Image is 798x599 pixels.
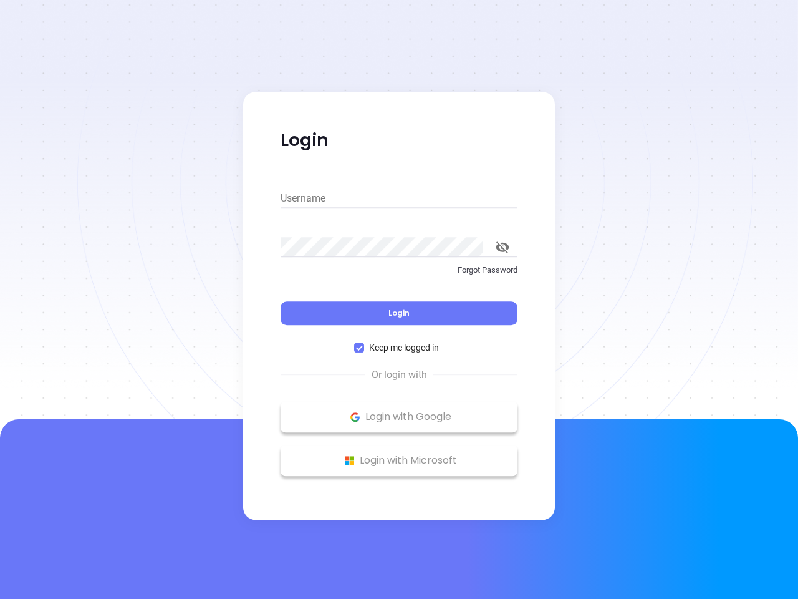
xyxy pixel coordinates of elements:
button: Login [281,301,517,325]
img: Microsoft Logo [342,453,357,469]
span: Login [388,308,410,318]
p: Forgot Password [281,264,517,276]
button: Microsoft Logo Login with Microsoft [281,445,517,476]
p: Login with Google [287,407,511,426]
img: Google Logo [347,409,363,425]
button: Google Logo Login with Google [281,401,517,432]
span: Keep me logged in [364,341,444,354]
span: Or login with [365,368,433,382]
p: Login with Microsoft [287,451,511,470]
button: toggle password visibility [488,232,517,262]
p: Login [281,129,517,152]
a: Forgot Password [281,264,517,286]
